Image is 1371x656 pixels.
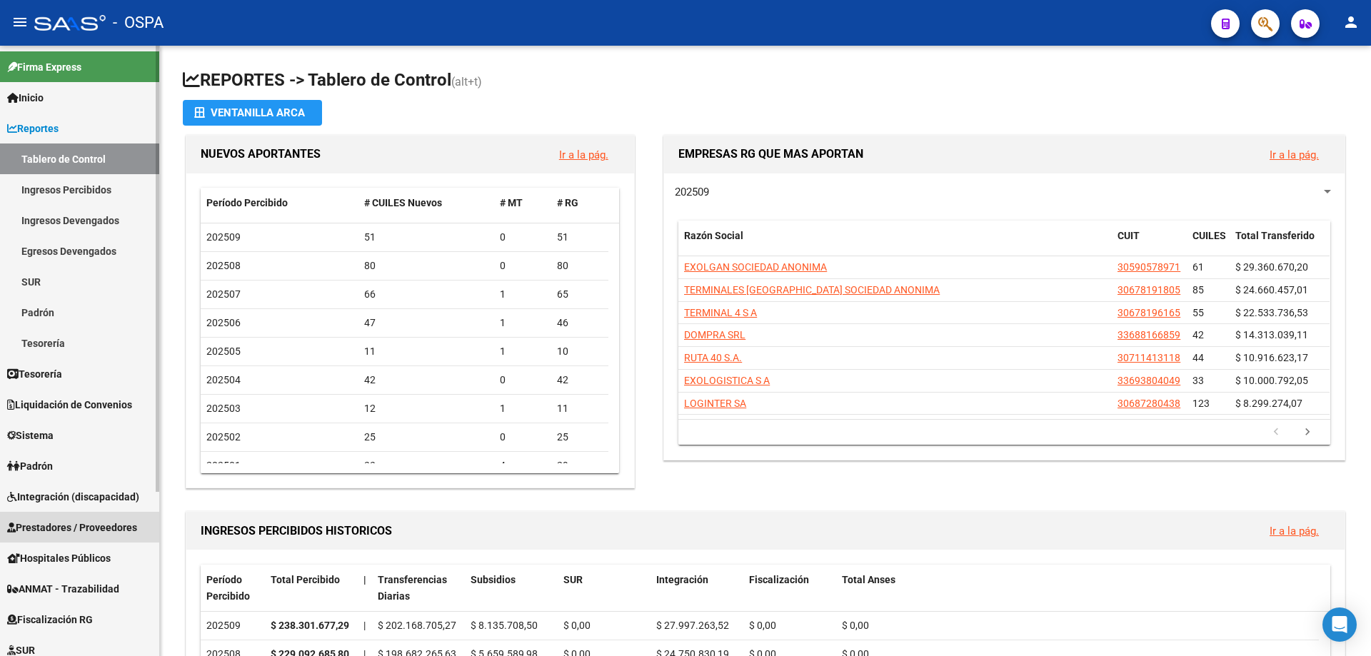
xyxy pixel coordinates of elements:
span: TERMINALES [GEOGRAPHIC_DATA] SOCIEDAD ANONIMA [684,284,940,296]
span: Razón Social [684,230,743,241]
div: 29 [557,458,603,474]
h1: REPORTES -> Tablero de Control [183,69,1348,94]
span: Período Percibido [206,197,288,208]
datatable-header-cell: Subsidios [465,565,558,612]
span: # RG [557,197,578,208]
div: 0 [500,429,546,445]
span: $ 0,00 [842,620,869,631]
span: $ 8.299.274,07 [1235,398,1302,409]
a: go to previous page [1262,425,1290,440]
datatable-header-cell: # CUILES Nuevos [358,188,495,218]
div: 66 [364,286,489,303]
div: 12 [364,400,489,417]
div: 42 [364,372,489,388]
span: 33688166859 [1118,329,1180,340]
div: 4 [500,458,546,474]
div: 1 [500,343,546,360]
span: EMPRESAS RG QUE MAS APORTAN [678,147,863,161]
div: 80 [364,258,489,274]
div: 0 [500,372,546,388]
span: Reportes [7,121,59,136]
datatable-header-cell: # MT [494,188,551,218]
a: Ir a la pág. [1270,525,1319,538]
span: EXOLOGISTICA S A [684,375,770,386]
span: DOMPRA SRL [684,329,745,340]
datatable-header-cell: SUR [558,565,651,612]
datatable-header-cell: Total Anses [836,565,1319,612]
div: 1 [500,400,546,417]
span: - OSPA [113,7,164,39]
datatable-header-cell: # RG [551,188,608,218]
span: 202507 [206,288,241,300]
button: Ir a la pág. [548,141,620,168]
span: 202509 [675,186,709,198]
span: $ 10.916.623,17 [1235,352,1308,363]
span: 202509 [206,231,241,243]
datatable-header-cell: | [358,565,372,612]
span: Total Percibido [271,574,340,585]
span: 42 [1192,329,1204,340]
span: Total Transferido [1235,230,1315,241]
span: $ 29.360.670,20 [1235,261,1308,273]
span: | [363,620,366,631]
span: 202501 [206,460,241,471]
mat-icon: person [1342,14,1360,31]
div: 65 [557,286,603,303]
span: TERMINAL 4 S A [684,307,757,318]
span: $ 22.533.736,53 [1235,307,1308,318]
span: $ 8.135.708,50 [471,620,538,631]
div: Ventanilla ARCA [194,100,311,126]
span: Fiscalización RG [7,612,93,627]
span: $ 14.313.039,11 [1235,329,1308,340]
span: 85 [1192,284,1204,296]
span: 202504 [206,374,241,385]
span: CUILES [1192,230,1226,241]
span: Transferencias Diarias [378,574,447,602]
div: 11 [557,400,603,417]
span: 123 [1192,398,1210,409]
span: $ 10.000.792,05 [1235,375,1308,386]
div: 80 [557,258,603,274]
div: 42 [557,372,603,388]
a: Ir a la pág. [559,148,608,161]
span: NUEVOS APORTANTES [201,147,321,161]
span: 202503 [206,403,241,414]
datatable-header-cell: Razón Social [678,221,1112,268]
div: Open Intercom Messenger [1322,607,1357,642]
span: 55 [1192,307,1204,318]
span: 202505 [206,345,241,357]
datatable-header-cell: CUILES [1187,221,1230,268]
span: Tesorería [7,366,62,382]
span: 202506 [206,317,241,328]
div: 1 [500,286,546,303]
datatable-header-cell: Transferencias Diarias [372,565,465,612]
span: Inicio [7,90,44,106]
span: Liquidación de Convenios [7,397,132,413]
div: 51 [557,229,603,246]
div: 47 [364,315,489,331]
span: CUIT [1118,230,1140,241]
span: Padrón [7,458,53,474]
span: INGRESOS PERCIBIDOS HISTORICOS [201,524,392,538]
div: 25 [557,429,603,445]
span: 30678196165 [1118,307,1180,318]
span: ANMAT - Trazabilidad [7,581,119,597]
datatable-header-cell: Fiscalización [743,565,836,612]
datatable-header-cell: Total Transferido [1230,221,1330,268]
div: 10 [557,343,603,360]
div: 46 [557,315,603,331]
span: Sistema [7,428,54,443]
span: RUTA 40 S.A. [684,352,742,363]
span: 44 [1192,352,1204,363]
strong: $ 238.301.677,29 [271,620,349,631]
span: 30678191805 [1118,284,1180,296]
span: 33 [1192,375,1204,386]
a: Ir a la pág. [1270,148,1319,161]
span: 30711413118 [1118,352,1180,363]
span: 61 [1192,261,1204,273]
span: LOGINTER SA [684,398,746,409]
mat-icon: menu [11,14,29,31]
span: Integración [656,574,708,585]
span: 30687280438 [1118,398,1180,409]
span: Firma Express [7,59,81,75]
